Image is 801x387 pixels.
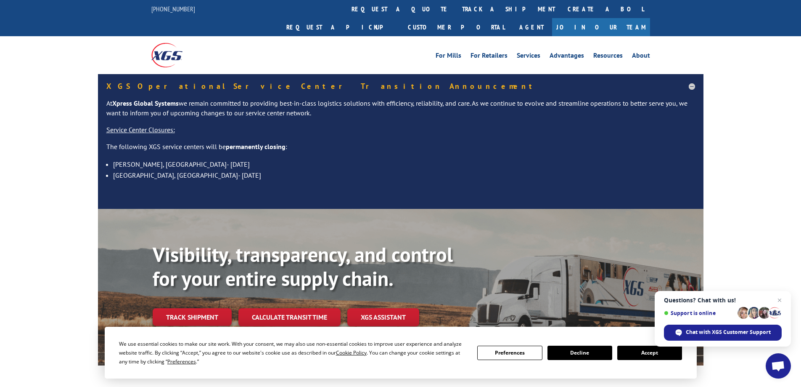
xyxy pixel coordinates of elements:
[106,99,695,125] p: At we remain committed to providing best-in-class logistics solutions with efficiency, reliabilit...
[517,52,540,61] a: Services
[593,52,623,61] a: Resources
[686,328,771,336] span: Chat with XGS Customer Support
[119,339,467,366] div: We use essential cookies to make our site work. With your consent, we may also use non-essential ...
[547,346,612,360] button: Decline
[113,170,695,181] li: [GEOGRAPHIC_DATA], [GEOGRAPHIC_DATA]- [DATE]
[106,142,695,159] p: The following XGS service centers will be :
[226,142,286,151] strong: permanently closing
[151,5,195,13] a: [PHONE_NUMBER]
[550,52,584,61] a: Advantages
[167,358,196,365] span: Preferences
[280,18,402,36] a: Request a pickup
[112,99,179,107] strong: Xpress Global Systems
[106,125,175,134] u: Service Center Closures:
[632,52,650,61] a: About
[617,346,682,360] button: Accept
[106,83,695,90] h5: XGS Operational Service Center Transition Announcement
[664,310,735,316] span: Support is online
[471,52,508,61] a: For Retailers
[105,327,697,379] div: Cookie Consent Prompt
[336,349,367,356] span: Cookie Policy
[766,353,791,379] a: Open chat
[664,325,782,341] span: Chat with XGS Customer Support
[238,308,341,326] a: Calculate transit time
[552,18,650,36] a: Join Our Team
[153,241,453,292] b: Visibility, transparency, and control for your entire supply chain.
[664,297,782,304] span: Questions? Chat with us!
[511,18,552,36] a: Agent
[153,308,232,326] a: Track shipment
[477,346,542,360] button: Preferences
[347,308,419,326] a: XGS ASSISTANT
[436,52,461,61] a: For Mills
[113,159,695,170] li: [PERSON_NAME], [GEOGRAPHIC_DATA]- [DATE]
[402,18,511,36] a: Customer Portal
